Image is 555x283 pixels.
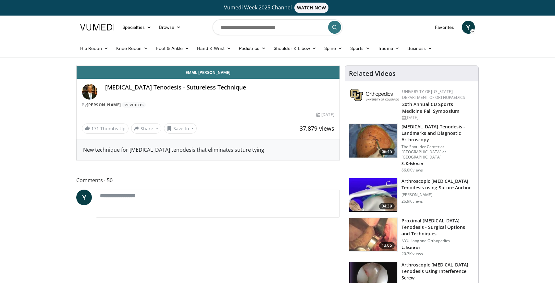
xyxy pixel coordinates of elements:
[349,178,475,212] a: 04:39 Arthroscopic [MEDICAL_DATA] Tenodesis using Suture Anchor [PERSON_NAME] 26.9K views
[462,21,475,34] a: Y
[401,238,475,243] p: NYU Langone Orthopedics
[401,144,475,160] p: The Shoulder Center at [GEOGRAPHIC_DATA] at [GEOGRAPHIC_DATA]
[193,42,235,55] a: Hand & Wrist
[401,124,475,143] h3: [MEDICAL_DATA] Tenodesis - Landmarks and Diagnostic Arthroscopy
[379,148,395,155] span: 06:45
[80,24,115,30] img: VuMedi Logo
[401,178,475,191] h3: Arthroscopic [MEDICAL_DATA] Tenodesis using Suture Anchor
[82,102,334,108] div: By
[77,66,339,79] a: Email [PERSON_NAME]
[349,178,397,212] img: 38379_0000_0_3.png.150x105_q85_crop-smart_upscale.jpg
[213,19,342,35] input: Search topics, interventions
[379,242,395,249] span: 13:05
[401,199,423,204] p: 26.9K views
[270,42,320,55] a: Shoulder & Elbow
[431,21,458,34] a: Favorites
[76,176,340,184] span: Comments 50
[300,124,334,132] span: 37,879 views
[131,123,161,134] button: Share
[374,42,403,55] a: Trauma
[152,42,193,55] a: Foot & Ankle
[349,124,397,158] img: 15733_3.png.150x105_q85_crop-smart_upscale.jpg
[403,42,437,55] a: Business
[155,21,185,34] a: Browse
[235,42,270,55] a: Pediatrics
[316,112,334,118] div: [DATE]
[320,42,346,55] a: Spine
[402,101,459,114] a: 20th Annual CU Sports Medicine Fall Symposium
[350,89,399,101] img: 355603a8-37da-49b6-856f-e00d7e9307d3.png.150x105_q85_autocrop_double_scale_upscale_version-0.2.png
[349,70,396,77] h4: Related Videos
[401,245,475,250] p: L. Jazrawi
[401,161,475,166] p: S. Krishnan
[164,123,197,134] button: Save to
[76,42,112,55] a: Hip Recon
[105,84,334,91] h4: [MEDICAL_DATA] Tenodesis - Sutureless Technique
[82,84,97,100] img: Avatar
[346,42,374,55] a: Sports
[379,203,395,209] span: 04:39
[87,102,121,108] a: [PERSON_NAME]
[402,89,465,100] a: University of [US_STATE] Department of Orthopaedics
[294,3,329,13] span: WATCH NOW
[91,125,99,132] span: 171
[118,21,155,34] a: Specialties
[349,218,475,256] a: 13:05 Proximal [MEDICAL_DATA] Tenodesis - Surgical Options and Techniques NYU Langone Orthopedics...
[401,218,475,237] h3: Proximal [MEDICAL_DATA] Tenodesis - Surgical Options and Techniques
[402,115,473,121] div: [DATE]
[401,262,475,281] h3: Arthroscopic [MEDICAL_DATA] Tenodesis Using Interference Screw
[401,251,423,256] p: 20.7K views
[83,146,333,154] div: New technique for [MEDICAL_DATA] tenodesis that eliminates suture tying
[401,192,475,197] p: [PERSON_NAME]
[122,102,146,108] a: 29 Videos
[401,168,423,173] p: 66.0K views
[349,124,475,173] a: 06:45 [MEDICAL_DATA] Tenodesis - Landmarks and Diagnostic Arthroscopy The Shoulder Center at [GEO...
[82,124,129,134] a: 171 Thumbs Up
[112,42,152,55] a: Knee Recon
[76,190,92,205] a: Y
[349,218,397,252] img: Laith_biceps_teno_1.png.150x105_q85_crop-smart_upscale.jpg
[81,3,474,13] a: Vumedi Week 2025 ChannelWATCH NOW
